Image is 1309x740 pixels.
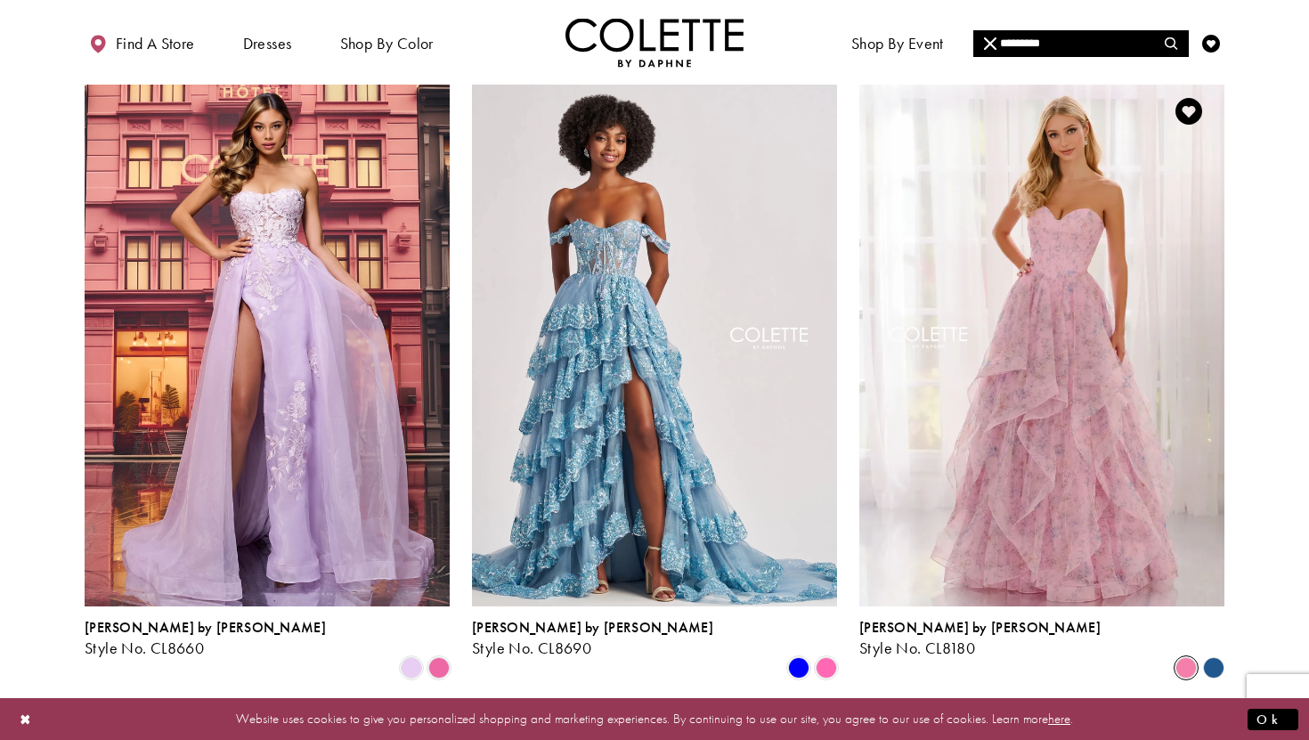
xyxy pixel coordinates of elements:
a: Visit Colette by Daphne Style No. CL8690 Page [472,76,837,606]
span: Shop By Event [851,35,944,53]
span: Style No. CL8660 [85,638,204,658]
div: Colette by Daphne Style No. CL8180 [859,620,1101,657]
span: [PERSON_NAME] by [PERSON_NAME] [85,618,326,637]
p: Website uses cookies to give you personalized shopping and marketing experiences. By continuing t... [128,707,1181,731]
i: Lilac [401,657,422,679]
span: Find a store [116,35,195,53]
input: Search [973,30,1188,57]
a: Check Wishlist [1198,18,1224,67]
a: here [1048,710,1070,728]
button: Submit Dialog [1248,708,1298,730]
div: Colette by Daphne Style No. CL8660 [85,620,326,657]
a: Visit Colette by Daphne Style No. CL8660 Page [85,76,450,606]
i: Pink Multi [1175,657,1197,679]
span: Shop by color [336,18,438,67]
a: Find a store [85,18,199,67]
span: Shop By Event [847,18,948,67]
span: Shop by color [340,35,434,53]
span: [PERSON_NAME] by [PERSON_NAME] [859,618,1101,637]
i: Ocean Blue Multi [1203,657,1224,679]
div: Colette by Daphne Style No. CL8690 [472,620,713,657]
span: Style No. CL8180 [859,638,975,658]
a: Meet the designer [988,18,1119,67]
i: Blue [788,657,809,679]
div: Search form [973,30,1189,57]
span: [PERSON_NAME] by [PERSON_NAME] [472,618,713,637]
a: Toggle search [1159,18,1185,67]
a: Visit Home Page [565,18,744,67]
button: Close Dialog [11,703,41,735]
i: Bubblegum Pink [428,657,450,679]
img: Colette by Daphne [565,18,744,67]
span: Dresses [243,35,292,53]
span: Dresses [239,18,297,67]
i: Pink [816,657,837,679]
a: Visit Colette by Daphne Style No. CL8180 Page [859,76,1224,606]
button: Submit Search [1153,30,1188,57]
a: Add to Wishlist [1170,93,1207,130]
span: Style No. CL8690 [472,638,591,658]
button: Close Search [973,30,1008,57]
